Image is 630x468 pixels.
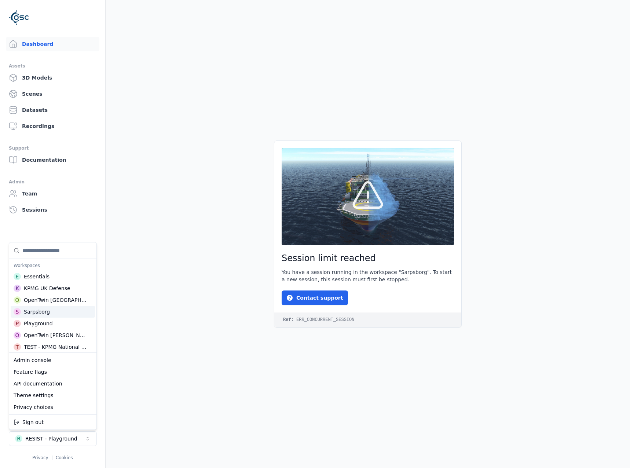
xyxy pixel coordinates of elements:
[24,343,88,351] div: TEST - KPMG National Highways
[9,353,96,414] div: Suggestions
[24,308,50,315] div: Sarpsborg
[14,343,21,351] div: T
[11,416,95,428] div: Sign out
[14,273,21,280] div: E
[14,332,21,339] div: O
[24,320,53,327] div: Playground
[11,366,95,378] div: Feature flags
[14,296,21,304] div: O
[11,390,95,401] div: Theme settings
[24,296,87,304] div: OpenTwin [GEOGRAPHIC_DATA]
[14,285,21,292] div: K
[9,242,96,352] div: Suggestions
[24,285,70,292] div: KPMG UK Defense
[24,332,87,339] div: OpenTwin [PERSON_NAME]
[11,260,95,271] div: Workspaces
[11,378,95,390] div: API documentation
[24,273,50,280] div: Essentials
[11,354,95,366] div: Admin console
[9,415,96,429] div: Suggestions
[11,401,95,413] div: Privacy choices
[14,308,21,315] div: S
[14,320,21,327] div: P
